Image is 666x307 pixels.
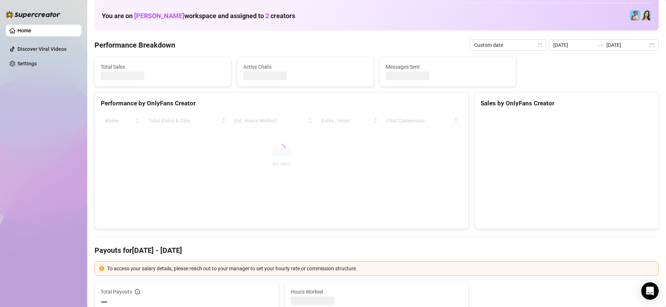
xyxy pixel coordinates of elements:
[641,10,651,20] img: Amelia
[101,98,462,108] div: Performance by OnlyFans Creator
[291,288,463,296] span: Hours Worked
[630,10,640,20] img: Vanessa
[95,245,659,255] h4: Payouts for [DATE] - [DATE]
[243,63,368,71] span: Active Chats
[386,63,510,71] span: Messages Sent
[606,41,648,49] input: End date
[641,282,659,300] div: Open Intercom Messenger
[17,28,31,33] a: Home
[538,43,542,47] span: calendar
[265,12,269,20] span: 2
[135,289,140,294] span: info-circle
[95,40,175,50] h4: Performance Breakdown
[474,40,542,51] span: Custom date
[17,61,37,66] a: Settings
[17,46,67,52] a: Discover Viral Videos
[598,42,603,48] span: to
[134,12,184,20] span: [PERSON_NAME]
[277,144,286,153] span: loading
[102,12,295,20] h1: You are on workspace and assigned to creators
[481,98,653,108] div: Sales by OnlyFans Creator
[553,41,595,49] input: Start date
[101,288,132,296] span: Total Payouts
[598,42,603,48] span: swap-right
[6,11,60,18] img: logo-BBDzfeDw.svg
[107,264,654,272] div: To access your salary details, please reach out to your manager to set your hourly rate or commis...
[101,63,225,71] span: Total Sales
[99,266,104,271] span: exclamation-circle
